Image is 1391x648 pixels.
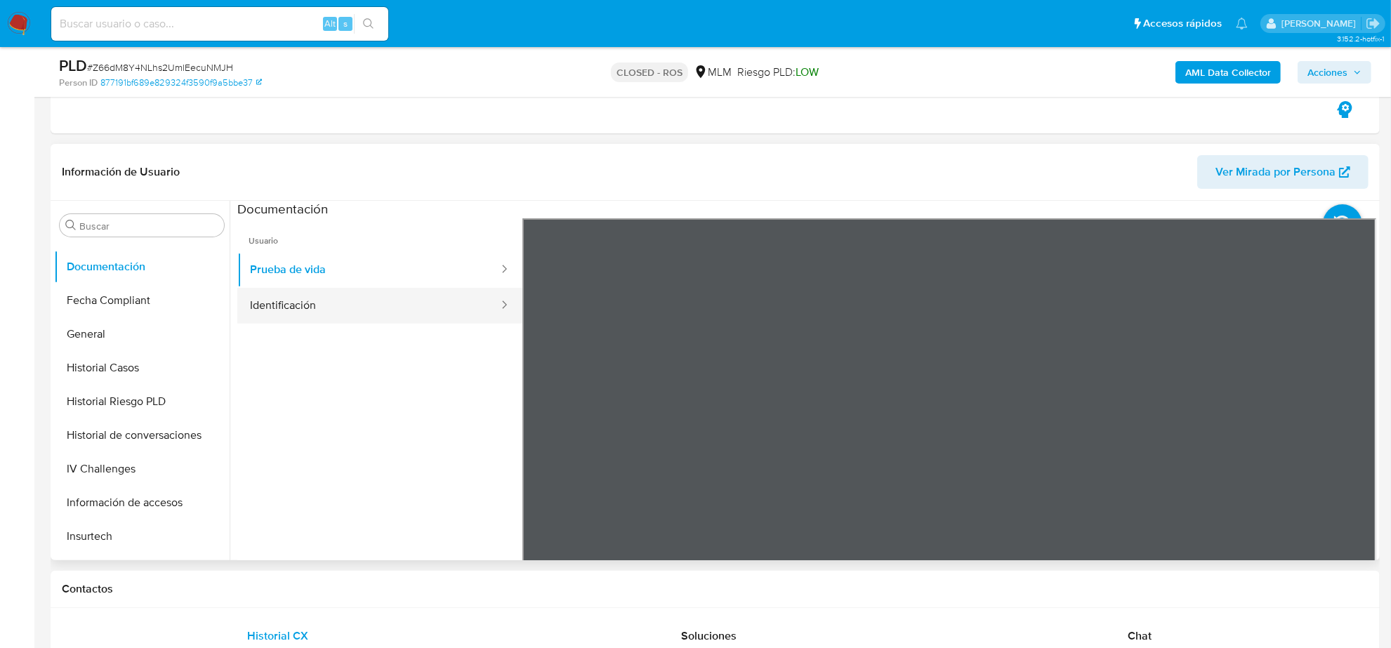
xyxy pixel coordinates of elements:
button: Fecha Compliant [54,284,230,317]
button: Items [54,553,230,587]
span: LOW [796,64,819,80]
input: Buscar [79,220,218,232]
span: # Z66dM8Y4NLhs2UmlEecuNMJH [87,60,233,74]
button: IV Challenges [54,452,230,486]
p: CLOSED - ROS [611,62,688,82]
span: Acciones [1307,61,1347,84]
button: Acciones [1298,61,1371,84]
span: Alt [324,17,336,30]
a: 877191bf689e829324f3590f9a5bbe37 [100,77,262,89]
span: s [343,17,348,30]
span: 3.152.2-hotfix-1 [1337,33,1384,44]
button: AML Data Collector [1175,61,1281,84]
span: Ver Mirada por Persona [1215,155,1336,189]
button: Insurtech [54,520,230,553]
span: Historial CX [247,628,308,644]
span: Soluciones [681,628,737,644]
span: Chat [1128,628,1152,644]
div: MLM [694,65,732,80]
button: Buscar [65,220,77,231]
a: Salir [1366,16,1380,31]
button: Documentación [54,250,230,284]
a: Notificaciones [1236,18,1248,29]
h1: Información de Usuario [62,165,180,179]
span: Riesgo PLD: [737,65,819,80]
button: General [54,317,230,351]
button: Historial Casos [54,351,230,385]
h1: Contactos [62,582,1369,596]
b: PLD [59,54,87,77]
b: AML Data Collector [1185,61,1271,84]
p: cesar.gonzalez@mercadolibre.com.mx [1281,17,1361,30]
b: Person ID [59,77,98,89]
button: Historial de conversaciones [54,418,230,452]
span: Accesos rápidos [1143,16,1222,31]
button: Ver Mirada por Persona [1197,155,1369,189]
button: Información de accesos [54,486,230,520]
input: Buscar usuario o caso... [51,15,388,33]
button: Historial Riesgo PLD [54,385,230,418]
button: search-icon [354,14,383,34]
